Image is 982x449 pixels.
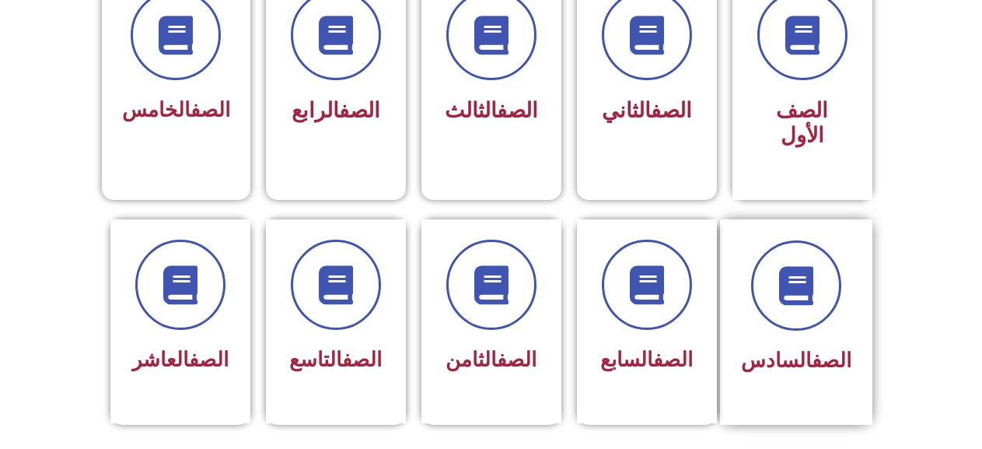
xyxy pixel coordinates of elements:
a: الصف [651,98,692,123]
span: الرابع [292,98,380,123]
span: الصف الأول [776,98,828,148]
a: الصف [497,348,536,371]
span: الخامس [122,98,230,121]
a: الصف [653,348,693,371]
a: الصف [189,348,229,371]
a: الصف [812,349,851,372]
span: العاشر [132,348,229,371]
span: السابع [600,348,693,371]
span: السادس [741,349,851,372]
a: الصف [497,98,538,123]
a: الصف [339,98,380,123]
a: الصف [190,98,230,121]
span: الثاني [602,98,692,123]
span: الثالث [445,98,538,123]
span: الثامن [446,348,536,371]
a: الصف [342,348,382,371]
span: التاسع [289,348,382,371]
